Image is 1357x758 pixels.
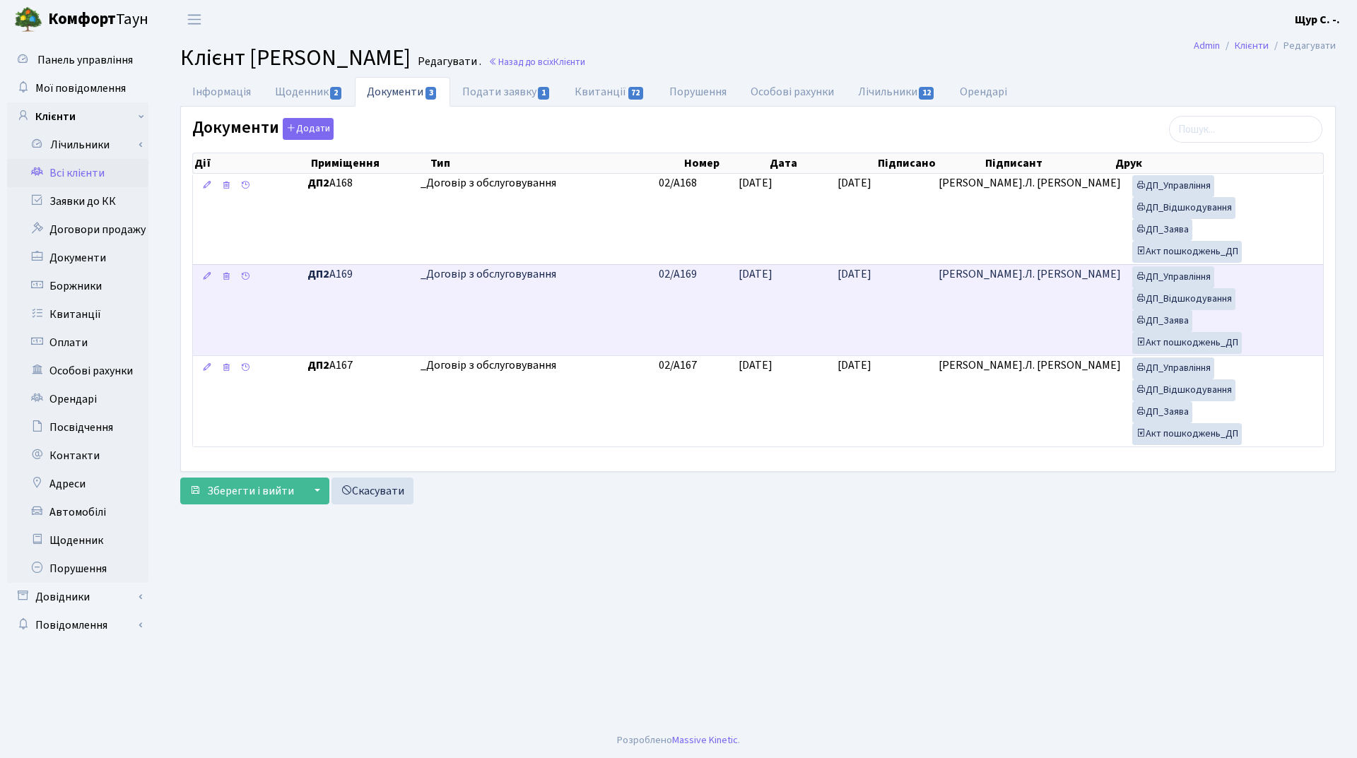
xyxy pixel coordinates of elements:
a: Admin [1194,38,1220,53]
a: ДП_Відшкодування [1132,197,1235,219]
span: [DATE] [739,266,773,282]
a: Документи [355,77,450,107]
span: А169 [307,266,409,283]
span: Панель управління [37,52,133,68]
span: [DATE] [739,175,773,191]
a: Повідомлення [7,611,148,639]
span: _Договір з обслуговування [421,266,647,283]
a: Квитанції [563,77,657,107]
a: Мої повідомлення [7,74,148,102]
input: Пошук... [1169,116,1322,143]
span: А167 [307,357,409,374]
a: Акт пошкоджень_ДП [1132,332,1242,354]
b: ДП2 [307,266,329,282]
th: Друк [1114,153,1323,173]
b: Щур С. -. [1295,12,1340,28]
span: Таун [48,8,148,32]
span: Зберегти і вийти [207,483,294,499]
span: А168 [307,175,409,191]
a: Подати заявку [450,77,563,107]
a: Оплати [7,328,148,357]
span: 1 [538,87,549,100]
th: Тип [429,153,682,173]
a: ДП_Відшкодування [1132,379,1235,401]
span: 02/А168 [659,175,697,191]
a: ДП_Управління [1132,266,1214,288]
a: Контакти [7,442,148,470]
a: Порушення [657,77,739,107]
a: Скасувати [331,478,413,504]
a: Лічильники [846,77,948,107]
span: [DATE] [838,175,871,191]
th: Підписант [984,153,1113,173]
th: Дата [768,153,876,173]
span: [DATE] [838,266,871,282]
a: Орендарі [7,385,148,413]
button: Документи [283,118,334,140]
a: ДП_Заява [1132,401,1192,423]
button: Зберегти і вийти [180,478,303,504]
nav: breadcrumb [1173,31,1357,61]
th: Дії [193,153,310,173]
img: logo.png [14,6,42,34]
button: Переключити навігацію [177,8,212,31]
a: Назад до всіхКлієнти [488,55,585,69]
a: ДП_Заява [1132,310,1192,332]
a: ДП_Відшкодування [1132,288,1235,310]
span: [DATE] [838,357,871,373]
span: Клієнти [553,55,585,69]
div: Розроблено . [617,733,740,748]
span: 02/А169 [659,266,697,282]
span: 12 [919,87,934,100]
a: Посвідчення [7,413,148,442]
a: Договори продажу [7,215,148,244]
a: Клієнти [1235,38,1269,53]
small: Редагувати . [415,55,481,69]
a: Інформація [180,77,263,107]
a: Автомобілі [7,498,148,526]
a: Порушення [7,555,148,583]
a: Орендарі [948,77,1019,107]
span: 2 [330,87,341,100]
a: Всі клієнти [7,159,148,187]
a: Адреси [7,470,148,498]
a: Акт пошкоджень_ДП [1132,241,1242,263]
span: [DATE] [739,357,773,373]
span: [PERSON_NAME].Л. [PERSON_NAME] [939,266,1121,282]
a: Особові рахунки [7,357,148,385]
th: Приміщення [310,153,430,173]
b: ДП2 [307,175,329,191]
a: Заявки до КК [7,187,148,215]
a: Довідники [7,583,148,611]
th: Номер [683,153,768,173]
span: Мої повідомлення [35,81,126,96]
a: ДП_Управління [1132,175,1214,197]
span: 72 [628,87,644,100]
a: Особові рахунки [739,77,846,107]
a: Акт пошкоджень_ДП [1132,423,1242,445]
b: Комфорт [48,8,116,30]
a: Панель управління [7,46,148,74]
span: [PERSON_NAME].Л. [PERSON_NAME] [939,175,1121,191]
span: [PERSON_NAME].Л. [PERSON_NAME] [939,357,1121,373]
a: Додати [279,116,334,141]
a: Лічильники [16,131,148,159]
span: Клієнт [PERSON_NAME] [180,42,411,74]
a: Боржники [7,272,148,300]
a: Щоденник [263,77,355,107]
a: Документи [7,244,148,272]
a: Щоденник [7,526,148,555]
a: ДП_Управління [1132,357,1214,379]
span: _Договір з обслуговування [421,175,647,191]
span: 3 [425,87,437,100]
span: 02/А167 [659,357,697,373]
a: ДП_Заява [1132,219,1192,241]
b: ДП2 [307,357,329,373]
label: Документи [192,118,334,140]
a: Квитанції [7,300,148,328]
a: Клієнти [7,102,148,131]
a: Щур С. -. [1295,11,1340,28]
span: _Договір з обслуговування [421,357,647,374]
li: Редагувати [1269,38,1336,54]
th: Підписано [876,153,985,173]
